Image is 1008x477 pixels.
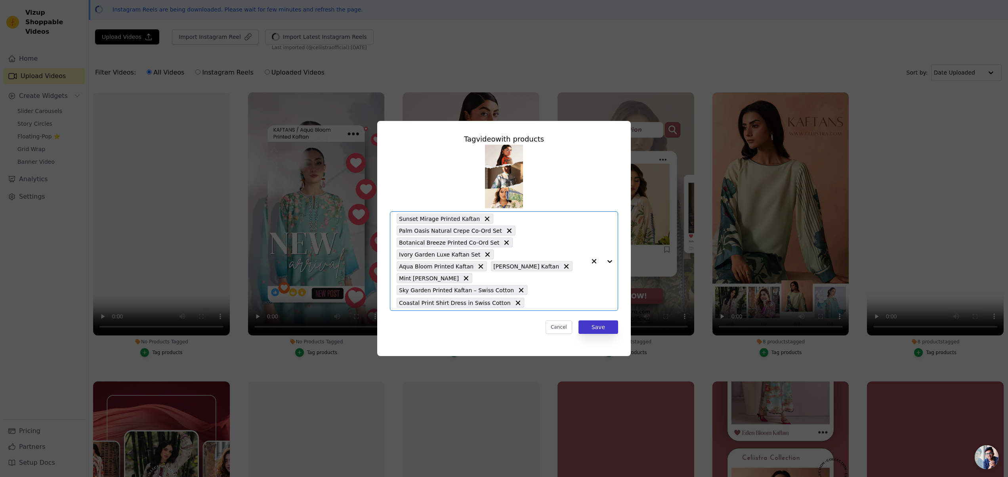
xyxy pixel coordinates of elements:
[399,250,480,259] span: Ivory Garden Luxe Kaftan Set
[399,262,473,271] span: Aqua Bloom Printed Kaftan
[578,320,618,334] button: Save
[399,298,511,307] span: Coastal Print Shirt Dress in Swiss Cotton
[399,226,502,235] span: Palm Oasis Natural Crepe Co-Ord Set
[399,285,514,295] span: Sky Garden Printed Kaftan – Swiss Cotton
[399,274,459,283] span: Mint [PERSON_NAME]
[399,238,499,247] span: Botanical Breeze Printed Co-Ord Set
[390,134,618,145] div: Tag video with products
[485,145,523,208] img: reel-preview-tgijqr-ua.myshopify.com-3714286741432100025_76025120423.jpeg
[975,445,998,469] div: Open chat
[546,320,572,334] button: Cancel
[399,214,480,223] span: Sunset Mirage Printed Kaftan
[493,262,559,271] span: [PERSON_NAME] Kaftan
